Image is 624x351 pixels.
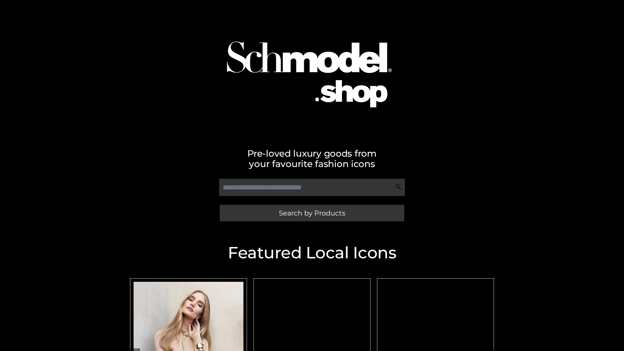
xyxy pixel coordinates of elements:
h2: Featured Local Icons​ [127,245,497,261]
h2: Pre-loved luxury goods from your favourite fashion icons [127,148,497,169]
img: Search Icon [395,184,402,190]
a: Search by Products [220,205,404,221]
span: Search by Products [279,210,345,216]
